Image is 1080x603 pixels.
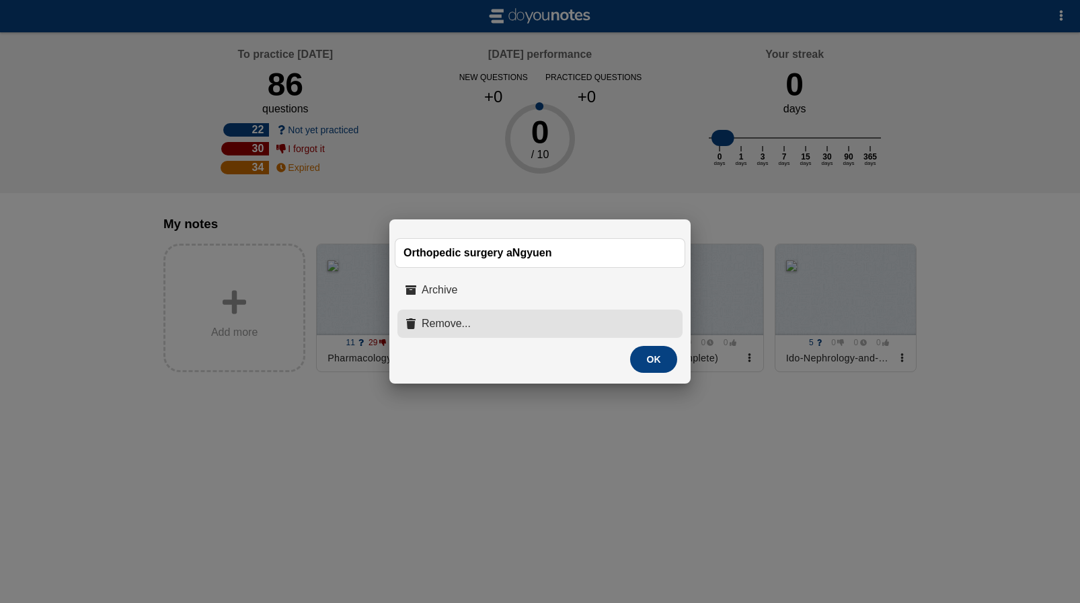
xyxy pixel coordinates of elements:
[630,346,677,373] button: OK
[422,284,457,296] span: Archive
[397,310,683,338] button: Remove...
[422,318,471,330] span: Remove...
[395,238,685,268] input: Type document name
[397,276,683,304] button: Archive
